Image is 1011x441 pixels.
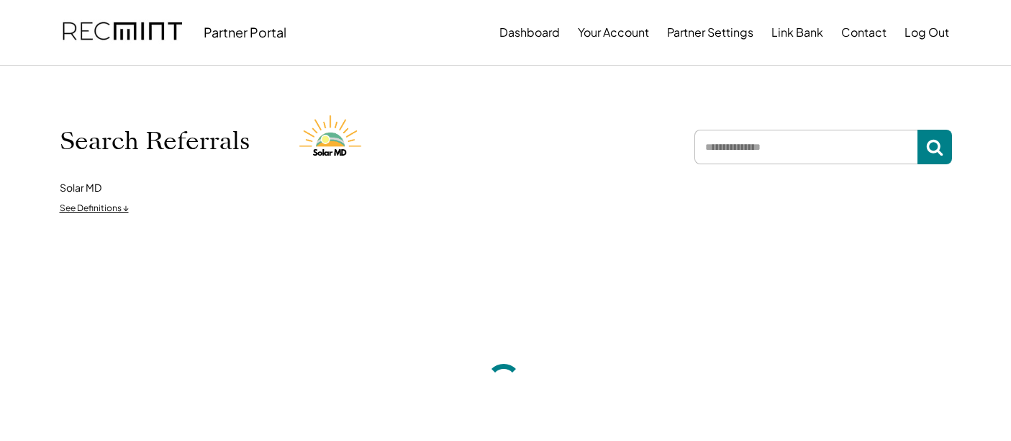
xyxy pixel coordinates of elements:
[667,18,753,47] button: Partner Settings
[578,18,649,47] button: Your Account
[204,24,286,40] div: Partner Portal
[771,18,823,47] button: Link Bank
[499,18,560,47] button: Dashboard
[63,8,182,57] img: recmint-logotype%403x.png
[293,102,372,181] img: Solar%20MD%20LOgo.png
[60,202,129,215] div: See Definitions ↓
[841,18,887,47] button: Contact
[60,181,101,195] div: Solar MD
[905,18,949,47] button: Log Out
[60,126,250,156] h1: Search Referrals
